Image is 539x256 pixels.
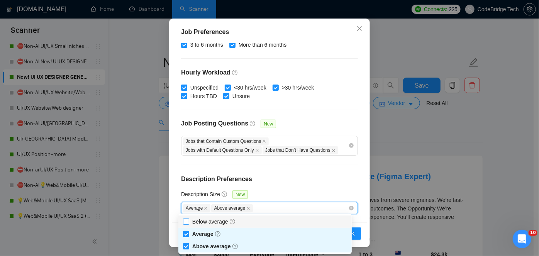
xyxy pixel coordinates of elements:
button: Close [349,19,370,39]
span: close-circle [349,143,354,148]
span: question-circle [215,231,221,237]
h4: Hourly Workload [181,68,358,77]
span: question-circle [222,191,228,197]
span: Jobs that Don’t Have Questions [263,146,338,154]
span: question-circle [232,70,238,76]
span: question-circle [250,120,256,127]
span: 3 to 6 months [187,41,226,49]
iframe: Intercom live chat [513,230,531,248]
span: Above average [211,204,253,212]
span: 10 [529,230,537,236]
span: Jobs with Default Questions Only [183,146,262,154]
span: Below average [192,219,236,225]
span: Unsure [229,92,253,100]
span: Jobs that Contain Custom Questions [183,137,269,146]
span: Average [192,231,221,237]
h5: Description Size [181,190,220,198]
span: close [332,149,336,153]
div: Job Preferences [181,27,358,37]
span: New [261,120,276,128]
span: close [262,139,266,143]
h4: Job Posting Questions [181,119,248,128]
span: close [255,149,259,153]
span: close [356,25,363,32]
span: close [204,207,208,210]
h4: Description Preferences [181,175,358,184]
span: Unspecified [187,83,222,92]
span: >30 hrs/week [279,83,317,92]
span: Above average [192,243,239,249]
span: close [246,207,250,210]
span: question-circle [232,243,239,249]
span: close-circle [349,206,354,210]
span: More than 6 months [236,41,290,49]
span: Hours TBD [187,92,220,100]
span: question-circle [230,219,236,225]
span: Average [183,204,210,212]
span: New [232,190,248,199]
span: <30 hrs/week [231,83,269,92]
